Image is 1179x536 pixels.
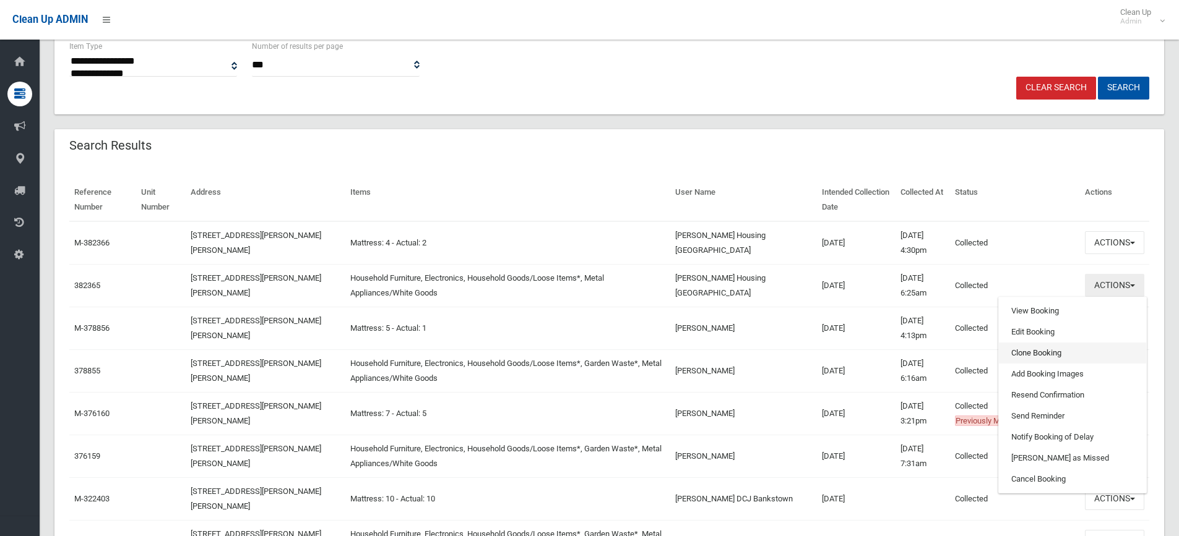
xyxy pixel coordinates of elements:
[345,307,670,349] td: Mattress: 5 - Actual: 1
[999,448,1146,469] a: [PERSON_NAME] as Missed
[817,477,895,520] td: [DATE]
[1085,231,1144,254] button: Actions
[817,264,895,307] td: [DATE]
[252,40,343,53] label: Number of results per page
[69,179,136,221] th: Reference Number
[54,134,166,158] header: Search Results
[999,364,1146,385] a: Add Booking Images
[191,401,321,425] a: [STREET_ADDRESS][PERSON_NAME][PERSON_NAME]
[817,179,895,221] th: Intended Collection Date
[186,179,345,221] th: Address
[1098,77,1149,100] button: Search
[950,179,1080,221] th: Status
[999,469,1146,490] a: Cancel Booking
[670,221,817,265] td: [PERSON_NAME] Housing [GEOGRAPHIC_DATA]
[74,323,110,333] a: M-378856
[345,435,670,477] td: Household Furniture, Electronics, Household Goods/Loose Items*, Garden Waste*, Metal Appliances/W...
[896,179,950,221] th: Collected At
[191,444,321,468] a: [STREET_ADDRESS][PERSON_NAME][PERSON_NAME]
[817,349,895,392] td: [DATE]
[1120,17,1151,26] small: Admin
[12,14,88,25] span: Clean Up ADMIN
[69,40,102,53] label: Item Type
[74,451,100,461] a: 376159
[999,342,1146,364] a: Clone Booking
[999,406,1146,427] a: Send Reminder
[896,264,950,307] td: [DATE] 6:25am
[950,264,1080,307] td: Collected
[191,487,321,511] a: [STREET_ADDRESS][PERSON_NAME][PERSON_NAME]
[896,435,950,477] td: [DATE] 7:31am
[670,435,817,477] td: [PERSON_NAME]
[1085,487,1144,510] button: Actions
[74,494,110,503] a: M-322403
[817,392,895,435] td: [DATE]
[191,359,321,383] a: [STREET_ADDRESS][PERSON_NAME][PERSON_NAME]
[345,179,670,221] th: Items
[191,231,321,255] a: [STREET_ADDRESS][PERSON_NAME][PERSON_NAME]
[817,221,895,265] td: [DATE]
[950,435,1080,477] td: Collected
[999,300,1146,321] a: View Booking
[74,238,110,247] a: M-382366
[191,316,321,340] a: [STREET_ADDRESS][PERSON_NAME][PERSON_NAME]
[345,392,670,435] td: Mattress: 7 - Actual: 5
[999,385,1146,406] a: Resend Confirmation
[950,392,1080,435] td: Collected
[670,392,817,435] td: [PERSON_NAME]
[1016,77,1096,100] a: Clear Search
[896,349,950,392] td: [DATE] 6:16am
[345,349,670,392] td: Household Furniture, Electronics, Household Goods/Loose Items*, Garden Waste*, Metal Appliances/W...
[950,349,1080,392] td: Collected
[896,307,950,349] td: [DATE] 4:13pm
[136,179,185,221] th: Unit Number
[74,281,100,290] a: 382365
[670,307,817,349] td: [PERSON_NAME]
[950,307,1080,349] td: Collected
[345,221,670,265] td: Mattress: 4 - Actual: 2
[817,307,895,349] td: [DATE]
[999,427,1146,448] a: Notify Booking of Delay
[1114,7,1164,26] span: Clean Up
[191,273,321,297] a: [STREET_ADDRESS][PERSON_NAME][PERSON_NAME]
[817,435,895,477] td: [DATE]
[670,349,817,392] td: [PERSON_NAME]
[1085,274,1144,297] button: Actions
[74,366,100,375] a: 378855
[950,477,1080,520] td: Collected
[670,264,817,307] td: [PERSON_NAME] Housing [GEOGRAPHIC_DATA]
[896,221,950,265] td: [DATE] 4:30pm
[999,321,1146,342] a: Edit Booking
[74,409,110,418] a: M-376160
[670,179,817,221] th: User Name
[950,221,1080,265] td: Collected
[670,477,817,520] td: [PERSON_NAME] DCJ Bankstown
[345,264,670,307] td: Household Furniture, Electronics, Household Goods/Loose Items*, Metal Appliances/White Goods
[955,415,1020,426] span: Previously Missed
[896,392,950,435] td: [DATE] 3:21pm
[1080,179,1149,221] th: Actions
[345,477,670,520] td: Mattress: 10 - Actual: 10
